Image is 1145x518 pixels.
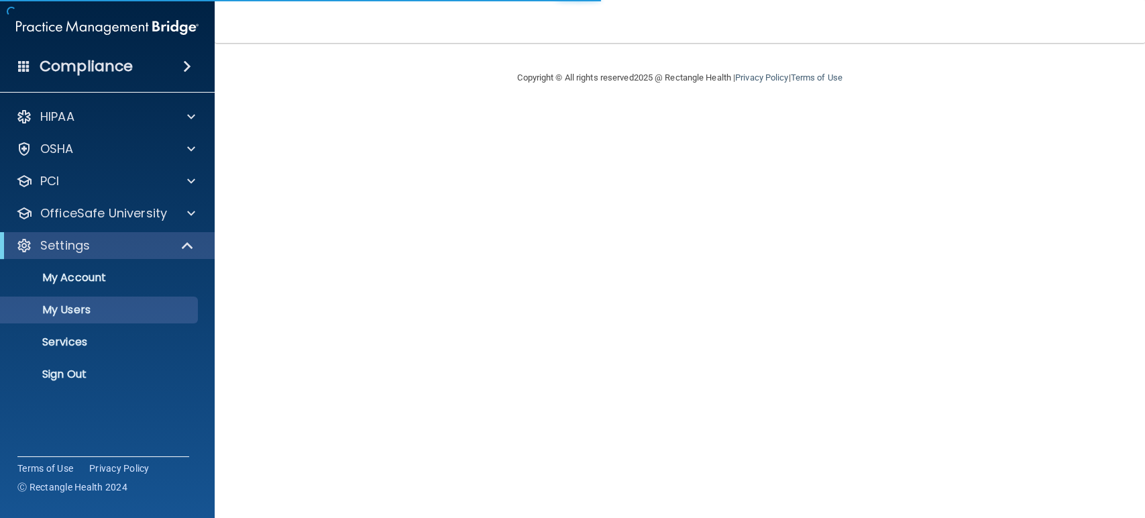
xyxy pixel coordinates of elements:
[735,72,788,83] a: Privacy Policy
[40,173,59,189] p: PCI
[89,462,150,475] a: Privacy Policy
[9,271,192,284] p: My Account
[16,238,195,254] a: Settings
[17,480,127,494] span: Ⓒ Rectangle Health 2024
[9,368,192,381] p: Sign Out
[435,56,925,99] div: Copyright © All rights reserved 2025 @ Rectangle Health | |
[17,462,73,475] a: Terms of Use
[40,205,167,221] p: OfficeSafe University
[9,303,192,317] p: My Users
[790,72,842,83] a: Terms of Use
[40,57,133,76] h4: Compliance
[40,238,90,254] p: Settings
[16,205,195,221] a: OfficeSafe University
[16,109,195,125] a: HIPAA
[16,14,199,41] img: PMB logo
[16,173,195,189] a: PCI
[9,335,192,349] p: Services
[40,109,74,125] p: HIPAA
[40,141,74,157] p: OSHA
[16,141,195,157] a: OSHA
